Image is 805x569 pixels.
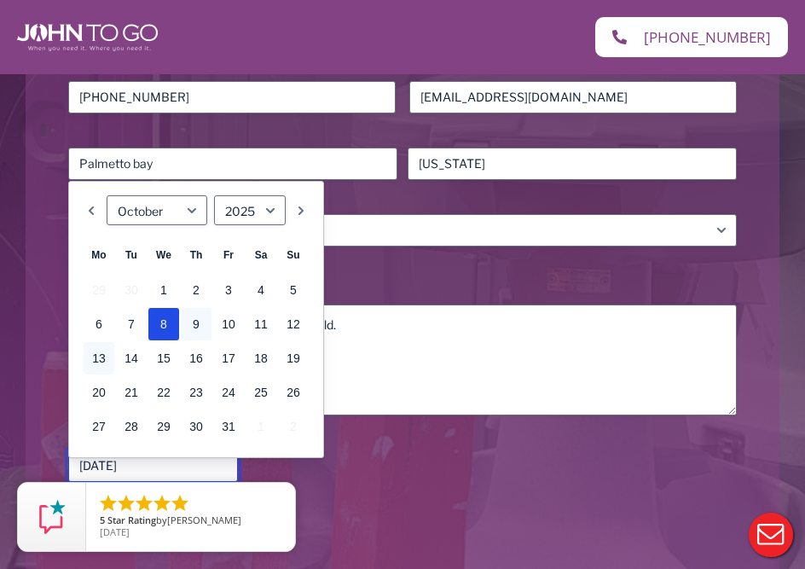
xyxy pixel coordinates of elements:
[181,308,211,340] a: 9
[68,281,737,298] label: Notes
[292,195,310,225] a: Next
[213,308,244,340] a: 10
[116,493,136,514] li: 
[148,376,179,409] a: 22
[68,450,238,482] input: Rental Start Date
[167,514,241,526] span: [PERSON_NAME]
[148,410,179,443] a: 29
[181,342,211,374] a: 16
[255,249,268,261] span: Saturday
[246,410,276,443] span: 1
[68,81,396,113] input: Phone
[278,274,309,306] a: 5
[278,376,309,409] a: 26
[84,376,114,409] a: 20
[100,515,281,527] span: by
[278,410,309,443] span: 2
[84,274,114,306] span: 29
[148,342,179,374] a: 15
[408,148,737,180] input: State
[213,274,244,306] a: 3
[84,342,114,374] a: 13
[84,410,114,443] a: 27
[737,501,805,569] button: Live Chat
[190,249,203,261] span: Thursday
[116,308,147,340] a: 7
[116,410,147,443] a: 28
[100,514,105,526] span: 5
[287,249,299,261] span: Sunday
[278,342,309,374] a: 19
[213,342,244,374] a: 17
[107,514,156,526] span: Star Rating
[107,195,207,225] select: Select month
[278,308,309,340] a: 12
[116,342,147,374] a: 14
[68,516,737,533] label: CAPTCHA
[409,81,737,113] input: Email
[246,274,276,306] a: 4
[214,195,286,225] select: Select year
[246,376,276,409] a: 25
[83,195,100,225] a: Previous
[116,274,147,306] span: 30
[152,493,172,514] li: 
[68,148,397,180] input: City
[148,274,179,306] a: 1
[116,376,147,409] a: 21
[156,249,171,261] span: Wednesday
[181,376,211,409] a: 23
[148,308,179,340] a: 8
[125,249,137,261] span: Tuesday
[35,500,69,534] img: Review Rating
[213,376,244,409] a: 24
[134,493,154,514] li: 
[17,24,158,51] img: John To Go
[170,493,190,514] li: 
[595,17,788,57] a: [PHONE_NUMBER]
[246,308,276,340] a: 11
[181,274,211,306] a: 2
[98,493,119,514] li: 
[91,249,106,261] span: Monday
[223,249,234,261] span: Friday
[644,30,771,44] span: [PHONE_NUMBER]
[100,525,130,538] span: [DATE]
[246,342,276,374] a: 18
[213,410,244,443] a: 31
[84,308,114,340] a: 6
[181,410,211,443] a: 30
